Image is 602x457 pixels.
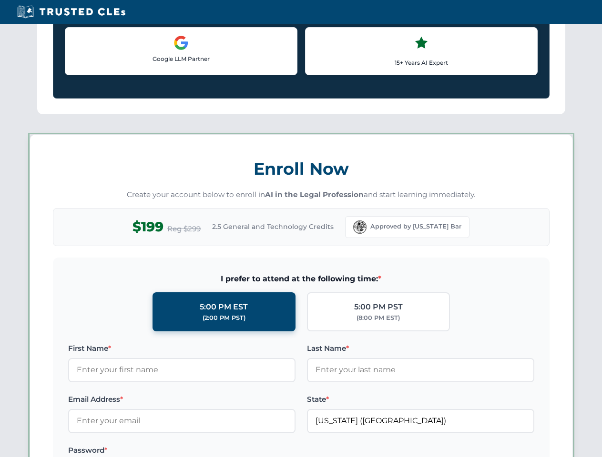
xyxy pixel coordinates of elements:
label: Last Name [307,343,534,354]
p: Create your account below to enroll in and start learning immediately. [53,189,550,200]
label: State [307,394,534,405]
span: 2.5 General and Technology Credits [212,221,334,232]
input: Enter your last name [307,358,534,382]
div: 5:00 PM EST [200,301,248,313]
span: Reg $299 [167,223,201,235]
strong: AI in the Legal Profession [265,190,364,199]
p: 15+ Years AI Expert [313,58,530,67]
img: Google [173,35,189,50]
p: Google LLM Partner [73,54,289,63]
label: Email Address [68,394,296,405]
span: I prefer to attend at the following time: [68,273,534,285]
input: Enter your first name [68,358,296,382]
div: (2:00 PM PST) [203,313,245,323]
label: Password [68,445,296,456]
span: $199 [133,216,163,238]
input: Florida (FL) [307,409,534,433]
span: Approved by [US_STATE] Bar [370,222,461,231]
label: First Name [68,343,296,354]
div: (8:00 PM EST) [357,313,400,323]
input: Enter your email [68,409,296,433]
img: Florida Bar [353,220,367,234]
h3: Enroll Now [53,154,550,184]
img: Trusted CLEs [14,5,128,19]
div: 5:00 PM PST [354,301,403,313]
